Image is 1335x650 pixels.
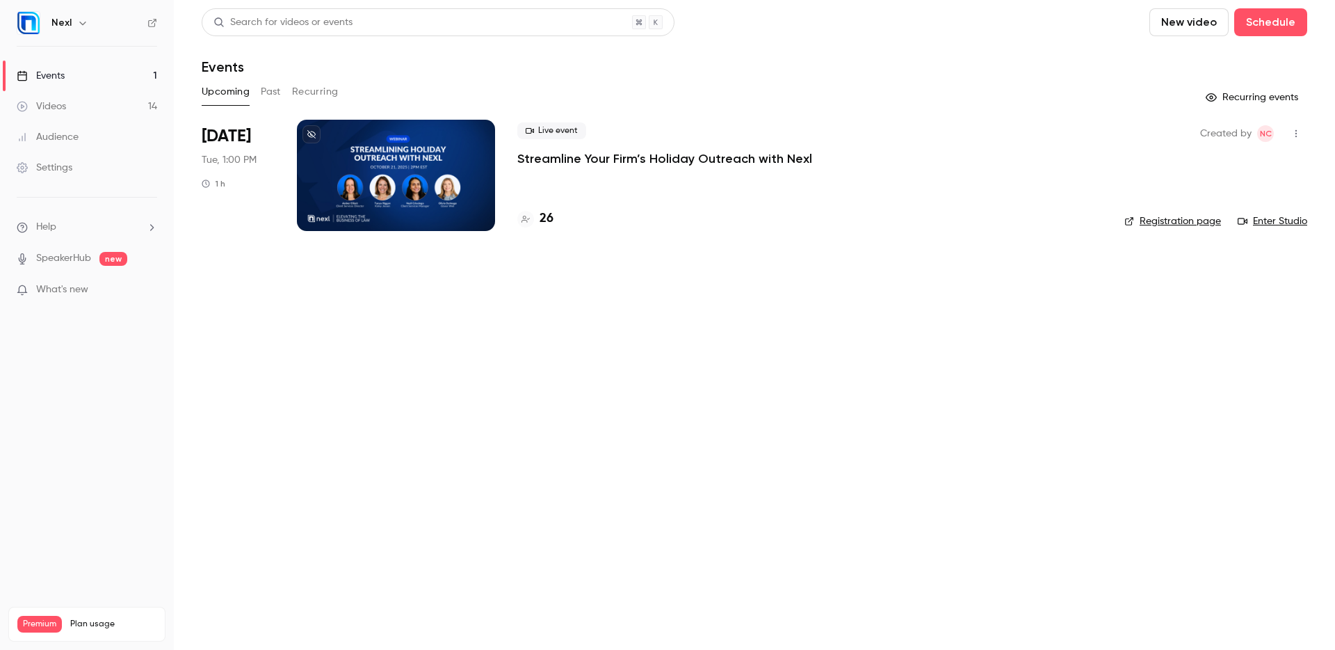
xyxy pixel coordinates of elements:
button: Upcoming [202,81,250,103]
span: Nereide Crisologo [1257,125,1274,142]
div: Videos [17,100,66,113]
a: 26 [517,209,553,228]
button: Past [261,81,281,103]
button: Recurring [292,81,339,103]
div: Search for videos or events [213,15,353,30]
div: Settings [17,161,72,175]
button: Schedule [1234,8,1307,36]
span: Help [36,220,56,235]
span: [DATE] [202,125,251,148]
h4: 26 [540,209,553,228]
div: Oct 21 Tue, 1:00 PM (America/Chicago) [202,120,275,231]
li: help-dropdown-opener [17,220,157,235]
span: new [99,252,127,266]
h6: Nexl [51,16,72,30]
span: NC [1260,125,1272,142]
span: Plan usage [70,619,156,630]
div: Events [17,69,65,83]
span: Tue, 1:00 PM [202,153,257,167]
button: New video [1149,8,1229,36]
span: Created by [1200,125,1252,142]
h1: Events [202,58,244,75]
div: Audience [17,130,79,144]
iframe: Noticeable Trigger [140,284,157,296]
button: Recurring events [1199,86,1307,109]
a: Enter Studio [1238,214,1307,228]
img: Nexl [17,12,40,34]
span: Premium [17,616,62,633]
a: Registration page [1124,214,1221,228]
a: Streamline Your Firm’s Holiday Outreach with Nexl [517,150,812,167]
a: SpeakerHub [36,251,91,266]
div: 1 h [202,178,225,189]
span: Live event [517,122,586,139]
span: What's new [36,283,88,297]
